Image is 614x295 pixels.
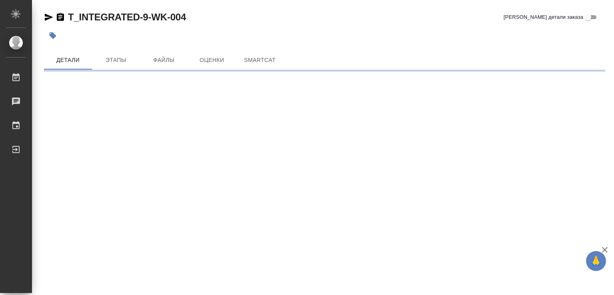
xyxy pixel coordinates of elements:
[56,12,65,22] button: Скопировать ссылку
[504,13,583,21] span: [PERSON_NAME] детали заказа
[44,12,54,22] button: Скопировать ссылку для ЯМессенджера
[97,55,135,65] span: Этапы
[589,253,603,269] span: 🙏
[193,55,231,65] span: Оценки
[49,55,87,65] span: Детали
[44,27,62,44] button: Добавить тэг
[68,12,186,22] a: T_INTEGRATED-9-WK-004
[586,251,606,271] button: 🙏
[145,55,183,65] span: Файлы
[241,55,279,65] span: SmartCat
